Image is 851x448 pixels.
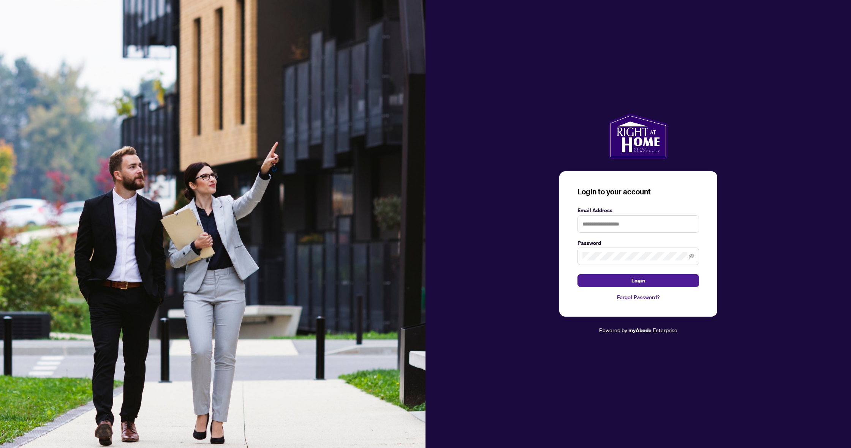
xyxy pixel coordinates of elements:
label: Password [577,239,699,247]
span: Powered by [599,327,627,333]
span: Login [631,274,645,287]
a: Forgot Password? [577,293,699,301]
button: Login [577,274,699,287]
a: myAbode [628,326,652,334]
img: ma-logo [609,114,668,159]
span: eye-invisible [689,254,694,259]
h3: Login to your account [577,186,699,197]
span: Enterprise [653,327,677,333]
label: Email Address [577,206,699,215]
